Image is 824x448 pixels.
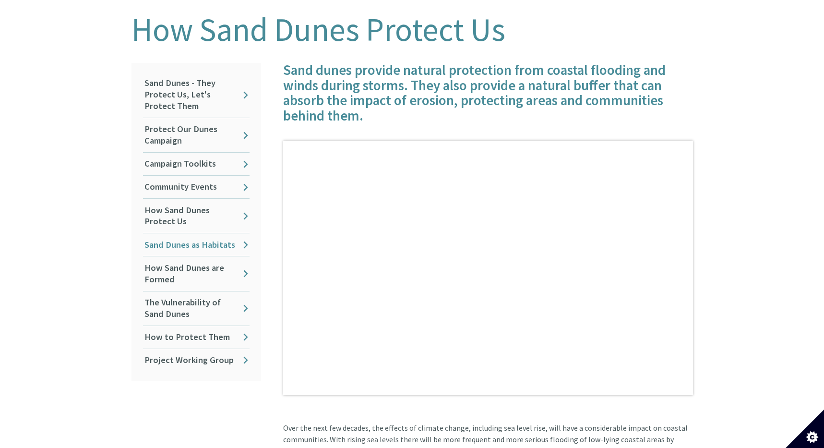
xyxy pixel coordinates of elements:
a: How Sand Dunes Protect Us [143,199,250,233]
button: Set cookie preferences [786,410,824,448]
a: How to Protect Them [143,326,250,349]
a: Community Events [143,176,250,198]
a: Protect Our Dunes Campaign [143,118,250,152]
a: Project Working Group [143,349,250,372]
a: Campaign Toolkits [143,153,250,175]
h4: Sand dunes provide natural protection from coastal flooding and winds during storms. They also pr... [283,63,693,124]
a: Sand Dunes as Habitats [143,233,250,256]
h1: How Sand Dunes Protect Us [131,12,693,48]
iframe: 2. Sand Dunes: Natural Protection [283,141,693,395]
a: The Vulnerability of Sand Dunes [143,291,250,326]
a: Sand Dunes - They Protect Us, Let's Protect Them [143,72,250,118]
a: How Sand Dunes are Formed [143,256,250,291]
